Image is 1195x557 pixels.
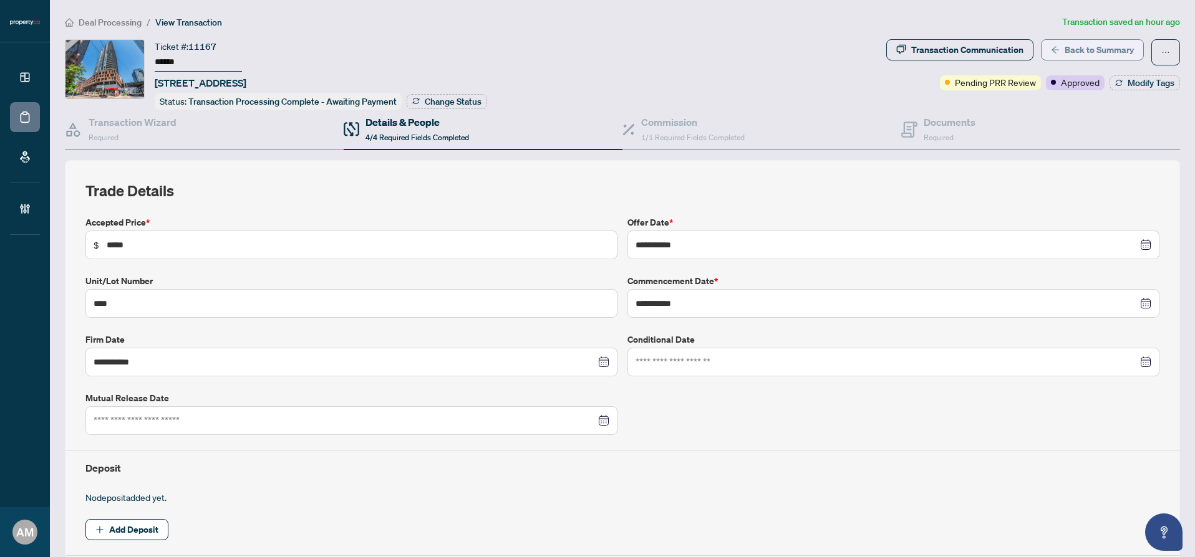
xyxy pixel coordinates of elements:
[365,133,469,142] span: 4/4 Required Fields Completed
[886,39,1033,60] button: Transaction Communication
[155,17,222,28] span: View Transaction
[955,75,1036,89] span: Pending PRR Review
[85,333,617,346] label: Firm Date
[1128,79,1174,87] span: Modify Tags
[1065,40,1134,60] span: Back to Summary
[425,97,481,106] span: Change Status
[627,333,1159,346] label: Conditional Date
[85,519,168,540] button: Add Deposit
[85,181,1159,201] h2: Trade Details
[1062,15,1180,29] article: Transaction saved an hour ago
[85,460,1159,475] h4: Deposit
[95,525,104,534] span: plus
[188,96,397,107] span: Transaction Processing Complete - Awaiting Payment
[641,133,745,142] span: 1/1 Required Fields Completed
[924,133,954,142] span: Required
[79,17,142,28] span: Deal Processing
[1041,39,1144,60] button: Back to Summary
[627,216,1159,229] label: Offer Date
[1051,45,1060,54] span: arrow-left
[1110,75,1180,90] button: Modify Tags
[911,40,1023,60] div: Transaction Communication
[1061,75,1100,89] span: Approved
[627,274,1159,288] label: Commencement Date
[89,115,177,130] h4: Transaction Wizard
[85,492,167,503] span: No deposit added yet.
[10,19,40,26] img: logo
[155,39,216,54] div: Ticket #:
[85,391,617,405] label: Mutual Release Date
[16,523,34,541] span: AM
[407,94,487,109] button: Change Status
[65,18,74,27] span: home
[85,216,617,229] label: Accepted Price
[641,115,745,130] h4: Commission
[94,238,99,252] span: $
[365,115,469,130] h4: Details & People
[147,15,150,29] li: /
[1161,48,1170,57] span: ellipsis
[85,274,617,288] label: Unit/Lot Number
[924,115,975,130] h4: Documents
[65,40,144,98] img: IMG-C12367152_1.jpg
[155,75,246,90] span: [STREET_ADDRESS]
[188,41,216,52] span: 11167
[155,93,402,110] div: Status:
[1145,513,1183,551] button: Open asap
[89,133,119,142] span: Required
[109,520,158,540] span: Add Deposit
